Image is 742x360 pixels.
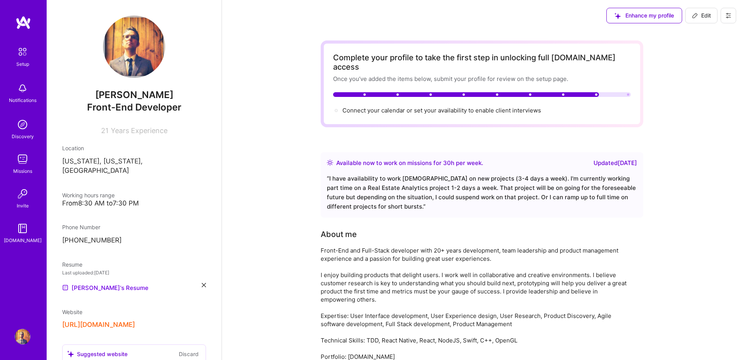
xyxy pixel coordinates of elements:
[333,53,631,72] div: Complete your profile to take the first step in unlocking full [DOMAIN_NAME] access
[9,96,37,104] div: Notifications
[67,351,74,357] i: icon SuggestedTeams
[594,158,637,168] div: Updated [DATE]
[14,44,31,60] img: setup
[67,350,127,358] div: Suggested website
[62,199,206,207] div: From 8:30 AM to 7:30 PM
[202,283,206,287] i: icon Close
[16,60,29,68] div: Setup
[176,349,201,358] button: Discard
[15,221,30,236] img: guide book
[15,81,30,96] img: bell
[111,126,168,135] span: Years Experience
[62,144,206,152] div: Location
[62,236,206,245] p: [PHONE_NUMBER]
[15,186,30,202] img: Invite
[15,117,30,132] img: discovery
[336,158,483,168] div: Available now to work on missions for h per week .
[17,202,29,210] div: Invite
[62,261,82,268] span: Resume
[342,107,541,114] span: Connect your calendar or set your availability to enable client interviews
[327,160,333,166] img: Availability
[87,102,182,113] span: Front-End Developer
[443,159,451,167] span: 30
[13,329,32,344] a: User Avatar
[62,321,135,329] button: [URL][DOMAIN_NAME]
[13,167,32,175] div: Missions
[103,16,165,78] img: User Avatar
[62,224,100,230] span: Phone Number
[692,12,711,19] span: Edit
[333,75,631,83] div: Once you’ve added the items below, submit your profile for review on the setup page.
[62,284,68,291] img: Resume
[685,8,718,23] button: Edit
[62,192,115,198] span: Working hours range
[101,126,108,135] span: 21
[16,16,31,30] img: logo
[15,329,30,344] img: User Avatar
[327,174,637,211] div: “ I have availability to work [DEMOGRAPHIC_DATA] on new projects (3-4 days a week). I'm currently...
[62,309,82,315] span: Website
[12,132,34,140] div: Discovery
[62,157,206,176] p: [US_STATE], [US_STATE], [GEOGRAPHIC_DATA]
[321,228,357,240] div: About me
[62,283,148,292] a: [PERSON_NAME]'s Resume
[62,89,206,101] span: [PERSON_NAME]
[4,236,42,244] div: [DOMAIN_NAME]
[62,269,206,277] div: Last uploaded: [DATE]
[15,151,30,167] img: teamwork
